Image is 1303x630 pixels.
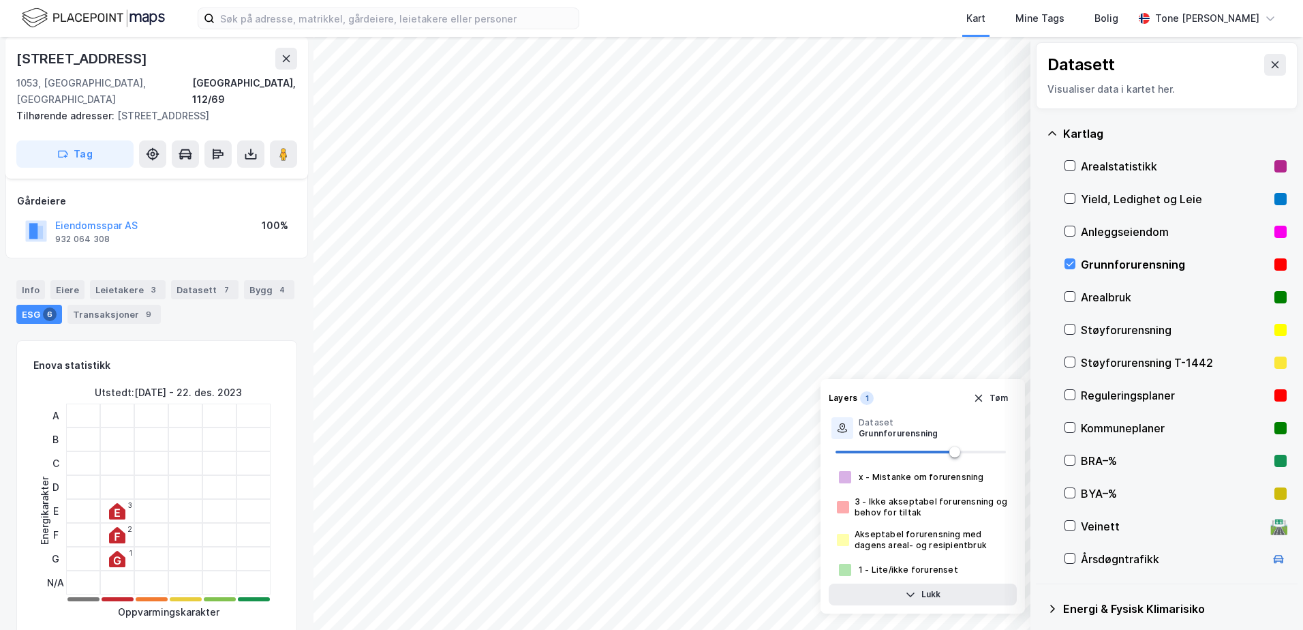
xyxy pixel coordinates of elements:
[47,523,64,547] div: F
[1270,517,1288,535] div: 🛣️
[1063,125,1287,142] div: Kartlag
[855,529,1009,551] div: Akseptabel forurensning med dagens areal- og resipientbruk
[16,75,192,108] div: 1053, [GEOGRAPHIC_DATA], [GEOGRAPHIC_DATA]
[1081,224,1269,240] div: Anleggseiendom
[964,387,1017,409] button: Tøm
[47,547,64,571] div: G
[1015,10,1064,27] div: Mine Tags
[1081,551,1265,567] div: Årsdøgntrafikk
[128,501,132,509] div: 3
[1081,485,1269,502] div: BYA–%
[1063,601,1287,617] div: Energi & Fysisk Klimarisiko
[215,8,579,29] input: Søk på adresse, matrikkel, gårdeiere, leietakere eller personer
[47,475,64,499] div: D
[118,604,219,620] div: Oppvarmingskarakter
[860,391,874,405] div: 1
[1081,387,1269,404] div: Reguleringsplaner
[37,477,53,545] div: Energikarakter
[1081,289,1269,305] div: Arealbruk
[16,48,150,70] div: [STREET_ADDRESS]
[47,451,64,475] div: C
[171,280,239,299] div: Datasett
[1081,518,1265,535] div: Veinett
[966,10,985,27] div: Kart
[1081,191,1269,207] div: Yield, Ledighet og Leie
[1081,420,1269,436] div: Kommuneplaner
[1081,322,1269,338] div: Støyforurensning
[127,525,132,533] div: 2
[1094,10,1118,27] div: Bolig
[50,280,85,299] div: Eiere
[859,565,958,575] div: 1 - Lite/ikke forurenset
[43,307,57,321] div: 6
[16,280,45,299] div: Info
[47,427,64,451] div: B
[47,404,64,427] div: A
[859,428,938,439] div: Grunnforurensning
[1047,54,1115,76] div: Datasett
[275,283,289,297] div: 4
[47,499,64,523] div: E
[142,307,155,321] div: 9
[1081,453,1269,469] div: BRA–%
[829,393,857,404] div: Layers
[1081,256,1269,273] div: Grunnforurensning
[1047,81,1286,97] div: Visualiser data i kartet her.
[1235,565,1303,630] iframe: Chat Widget
[829,584,1017,605] button: Lukk
[859,472,984,483] div: x - Mistanke om forurensning
[859,417,938,428] div: Dataset
[219,283,233,297] div: 7
[262,217,288,234] div: 100%
[192,75,297,108] div: [GEOGRAPHIC_DATA], 112/69
[67,305,161,324] div: Transaksjoner
[95,385,242,401] div: Utstedt : [DATE] - 22. des. 2023
[16,305,62,324] div: ESG
[1081,158,1269,175] div: Arealstatistikk
[129,549,132,557] div: 1
[147,283,160,297] div: 3
[47,571,64,595] div: N/A
[22,6,165,30] img: logo.f888ab2527a4732fd821a326f86c7f29.svg
[17,193,296,209] div: Gårdeiere
[16,110,117,121] span: Tilhørende adresser:
[244,280,294,299] div: Bygg
[16,140,134,168] button: Tag
[16,108,286,124] div: [STREET_ADDRESS]
[1081,355,1269,371] div: Støyforurensning T-1442
[1155,10,1259,27] div: Tone [PERSON_NAME]
[855,496,1009,518] div: 3 - Ikke akseptabel forurensning og behov for tiltak
[90,280,166,299] div: Leietakere
[33,357,110,374] div: Enova statistikk
[55,234,110,245] div: 932 064 308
